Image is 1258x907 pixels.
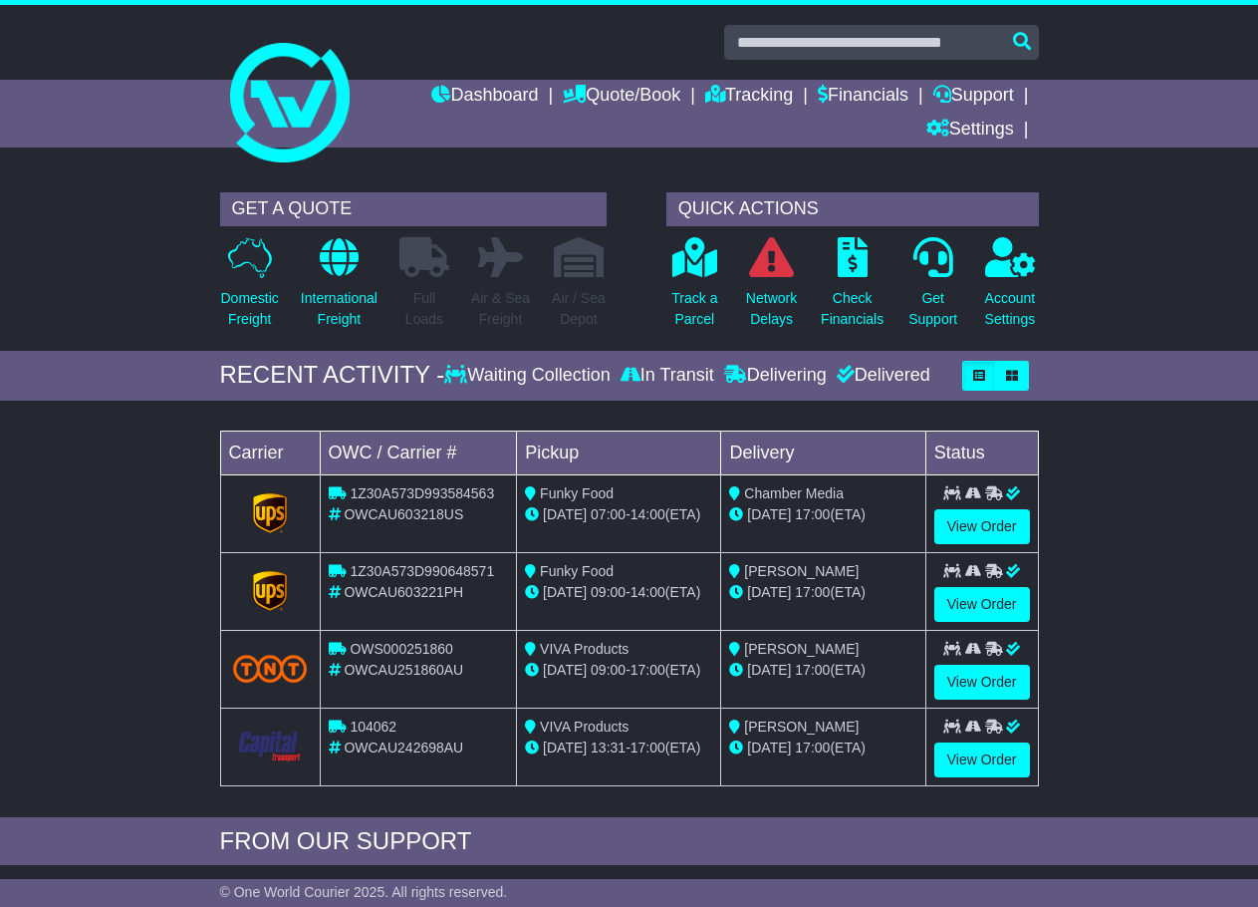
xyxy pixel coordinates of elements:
[832,365,930,387] div: Delivered
[746,288,797,330] p: Network Delays
[670,236,718,341] a: Track aParcel
[253,493,287,533] img: GetCarrierServiceLogo
[591,506,626,522] span: 07:00
[821,288,883,330] p: Check Financials
[471,288,530,330] p: Air & Sea Freight
[233,728,308,765] img: CapitalTransport.png
[925,431,1038,474] td: Status
[220,827,1039,856] div: FROM OUR SUPPORT
[908,288,957,330] p: Get Support
[540,563,614,579] span: Funky Food
[820,236,884,341] a: CheckFinancials
[350,485,494,501] span: 1Z30A573D993584563
[729,582,916,603] div: (ETA)
[220,192,607,226] div: GET A QUOTE
[344,662,463,678] span: OWCAU251860AU
[744,485,844,501] span: Chamber Media
[744,719,859,735] span: [PERSON_NAME]
[747,662,791,678] span: [DATE]
[744,641,859,657] span: [PERSON_NAME]
[729,738,916,758] div: (ETA)
[399,288,449,330] p: Full Loads
[525,504,712,525] div: - (ETA)
[220,431,320,474] td: Carrier
[630,662,665,678] span: 17:00
[431,80,538,114] a: Dashboard
[344,740,463,756] span: OWCAU242698AU
[744,563,859,579] span: [PERSON_NAME]
[747,584,791,600] span: [DATE]
[344,506,463,522] span: OWCAU603218US
[934,665,1030,700] a: View Order
[350,563,494,579] span: 1Z30A573D990648571
[721,431,925,474] td: Delivery
[630,584,665,600] span: 14:00
[795,584,830,600] span: 17:00
[344,584,463,600] span: OWCAU603221PH
[907,236,958,341] a: GetSupport
[540,641,629,657] span: VIVA Products
[301,288,377,330] p: International Freight
[795,506,830,522] span: 17:00
[543,662,587,678] span: [DATE]
[591,740,626,756] span: 13:31
[350,641,453,657] span: OWS000251860
[220,236,280,341] a: DomesticFreight
[540,485,614,501] span: Funky Food
[729,660,916,681] div: (ETA)
[300,236,378,341] a: InternationalFreight
[517,431,721,474] td: Pickup
[444,365,615,387] div: Waiting Collection
[630,740,665,756] span: 17:00
[630,506,665,522] span: 14:00
[220,884,508,900] span: © One World Courier 2025. All rights reserved.
[985,288,1036,330] p: Account Settings
[934,509,1030,544] a: View Order
[984,236,1037,341] a: AccountSettings
[350,719,396,735] span: 104062
[525,660,712,681] div: - (ETA)
[540,719,629,735] span: VIVA Products
[591,584,626,600] span: 09:00
[671,288,717,330] p: Track a Parcel
[719,365,832,387] div: Delivering
[934,743,1030,777] a: View Order
[320,431,517,474] td: OWC / Carrier #
[926,114,1014,148] a: Settings
[233,655,308,682] img: TNT_Domestic.png
[543,584,587,600] span: [DATE]
[795,740,830,756] span: 17:00
[525,582,712,603] div: - (ETA)
[729,504,916,525] div: (ETA)
[747,740,791,756] span: [DATE]
[220,361,445,390] div: RECENT ACTIVITY -
[563,80,680,114] a: Quote/Book
[221,288,279,330] p: Domestic Freight
[666,192,1039,226] div: QUICK ACTIONS
[253,571,287,611] img: GetCarrierServiceLogo
[525,738,712,758] div: - (ETA)
[747,506,791,522] span: [DATE]
[795,662,830,678] span: 17:00
[616,365,719,387] div: In Transit
[818,80,908,114] a: Financials
[543,740,587,756] span: [DATE]
[745,236,798,341] a: NetworkDelays
[591,662,626,678] span: 09:00
[552,288,606,330] p: Air / Sea Depot
[543,506,587,522] span: [DATE]
[934,587,1030,622] a: View Order
[705,80,793,114] a: Tracking
[933,80,1014,114] a: Support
